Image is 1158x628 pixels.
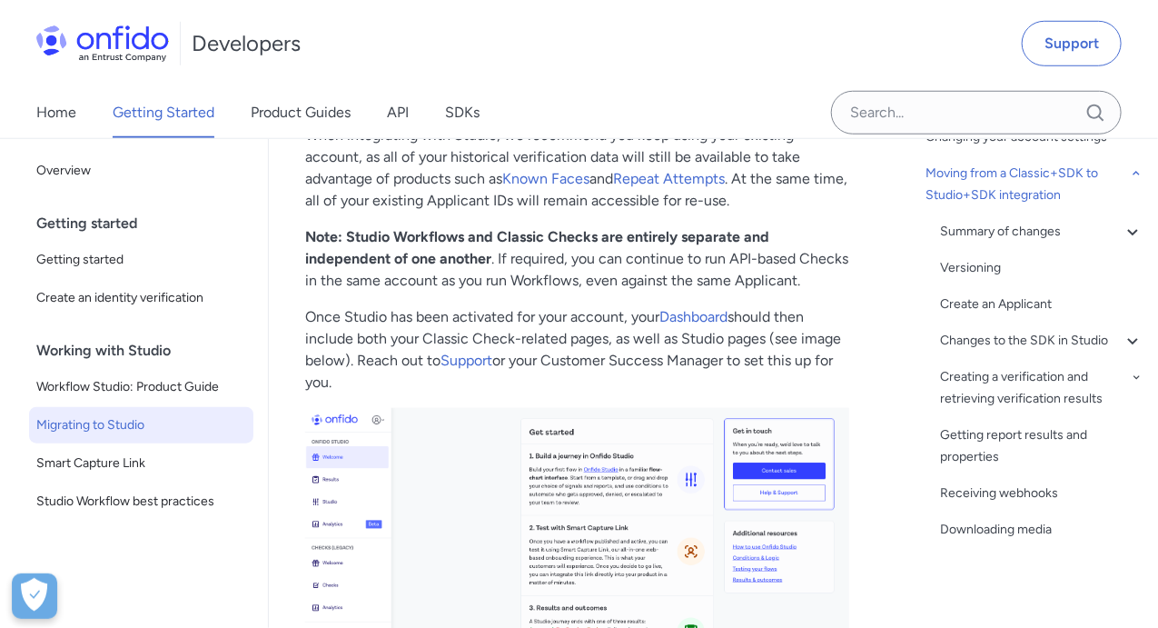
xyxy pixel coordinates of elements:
a: Support [440,352,492,369]
strong: Note: Studio Workflows and Classic Checks are entirely separate and independent of one another [305,228,769,267]
a: Getting started [29,242,253,278]
a: Summary of changes [940,221,1143,243]
button: Apri preferenze [12,573,57,619]
a: Versioning [940,257,1143,279]
a: Downloading media [940,519,1143,541]
a: API [387,87,409,138]
p: When integrating with Studio, we recommend you keep using your existing account, as all of your h... [305,125,849,212]
a: Migrating to Studio [29,407,253,444]
a: Moving from a Classic+SDK to Studio+SDK integration [925,163,1143,206]
a: Getting Started [113,87,214,138]
a: Create an Applicant [940,294,1143,315]
input: Onfido search input field [831,91,1122,135]
span: Getting started [36,249,246,271]
a: Repeat Attempts [613,170,725,187]
a: SDKs [445,87,480,138]
a: Changes to the SDK in Studio [940,330,1143,352]
span: Smart Capture Link [36,453,246,474]
a: Smart Capture Link [29,445,253,482]
h1: Developers [192,29,301,58]
div: Preferenze cookie [12,573,57,619]
a: Known Faces [502,170,589,187]
a: Studio Workflow best practices [29,483,253,520]
span: Workflow Studio: Product Guide [36,376,246,398]
a: Create an identity verification [29,280,253,316]
span: Overview [36,160,246,182]
a: Home [36,87,76,138]
p: . If required, you can continue to run API-based Checks in the same account as you run Workflows,... [305,226,849,292]
a: Workflow Studio: Product Guide [29,369,253,405]
div: Getting started [36,205,261,242]
span: Studio Workflow best practices [36,491,246,513]
img: Onfido Logo [36,25,169,62]
a: Receiving webhooks [940,483,1143,504]
a: Product Guides [251,87,351,138]
div: Working with Studio [36,333,261,369]
a: Creating a verification and retrieving verification results [940,366,1143,410]
span: Create an identity verification [36,287,246,309]
a: Overview [29,153,253,189]
span: Migrating to Studio [36,414,246,436]
a: Getting report results and properties [940,424,1143,468]
a: Dashboard [659,308,727,325]
a: Support [1022,21,1122,66]
p: Once Studio has been activated for your account, your should then include both your Classic Check... [305,306,849,394]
